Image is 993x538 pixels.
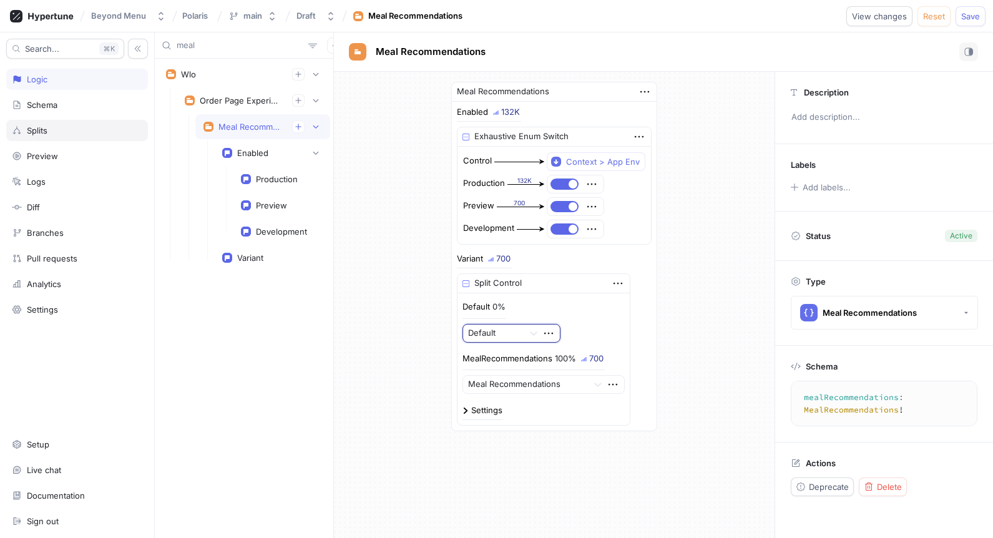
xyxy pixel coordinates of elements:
[182,11,208,20] span: Polaris
[27,125,47,135] div: Splits
[846,6,912,26] button: View changes
[803,183,851,192] div: Add labels...
[6,39,124,59] button: Search...K
[463,200,494,212] div: Preview
[457,255,483,263] div: Variant
[27,228,64,238] div: Branches
[859,477,907,496] button: Delete
[950,230,972,242] div: Active
[917,6,951,26] button: Reset
[27,279,61,289] div: Analytics
[256,174,298,184] div: Production
[589,355,604,363] div: 700
[791,160,816,170] p: Labels
[566,157,640,167] div: Context > App Env
[237,253,263,263] div: Variant
[86,6,171,26] button: Beyond Menu
[296,11,316,21] div: Draft
[463,155,492,167] div: Control
[291,6,341,26] button: Draft
[463,177,505,190] div: Production
[243,11,262,21] div: main
[547,152,645,171] button: Context > App Env
[256,227,307,237] div: Development
[27,100,57,110] div: Schema
[496,255,511,263] div: 700
[27,465,61,475] div: Live chat
[877,483,902,491] span: Delete
[804,87,849,97] p: Description
[457,108,488,116] div: Enabled
[91,11,146,21] div: Beyond Menu
[463,222,514,235] div: Development
[806,458,836,468] p: Actions
[256,200,287,210] div: Preview
[923,12,945,20] span: Reset
[27,177,46,187] div: Logs
[809,483,849,491] span: Deprecate
[237,148,268,158] div: Enabled
[501,108,520,116] div: 132K
[823,308,917,318] div: Meal Recommendations
[99,42,119,55] div: K
[27,491,85,501] div: Documentation
[961,12,980,20] span: Save
[218,122,282,132] div: Meal Recommendations
[457,86,549,98] div: Meal Recommendations
[852,12,907,20] span: View changes
[806,361,838,371] p: Schema
[6,485,148,506] a: Documentation
[806,227,831,245] p: Status
[474,277,522,290] div: Split Control
[27,151,58,161] div: Preview
[791,477,854,496] button: Deprecate
[555,355,576,363] div: 100%
[956,6,986,26] button: Save
[177,39,303,52] input: Search...
[806,276,826,286] p: Type
[223,6,282,26] button: main
[181,69,196,79] div: Wlo
[27,253,77,263] div: Pull requests
[791,296,978,330] button: Meal Recommendations
[462,301,490,313] p: Default
[27,305,58,315] div: Settings
[27,202,40,212] div: Diff
[507,176,541,185] div: 132K
[27,439,49,449] div: Setup
[786,107,982,128] p: Add description...
[25,45,59,52] span: Search...
[27,516,59,526] div: Sign out
[492,303,506,311] div: 0%
[368,10,462,22] div: Meal Recommendations
[786,179,854,195] button: Add labels...
[462,353,552,365] p: MealRecommendations
[474,130,569,143] div: Exhaustive Enum Switch
[376,47,486,57] span: Meal Recommendations
[497,198,541,208] div: 700
[27,74,47,84] div: Logic
[471,406,502,414] div: Settings
[200,95,282,105] div: Order Page Experiments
